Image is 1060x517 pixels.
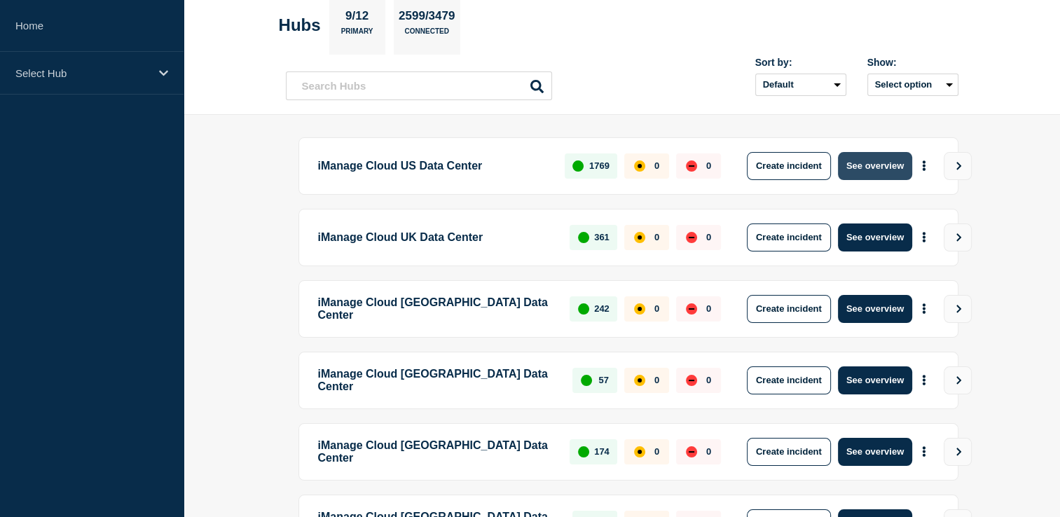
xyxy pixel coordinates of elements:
button: Select option [867,74,958,96]
p: 57 [598,375,608,385]
div: up [578,303,589,315]
button: Create incident [747,295,831,323]
input: Search Hubs [286,71,552,100]
button: View [944,223,972,251]
div: down [686,375,697,386]
div: up [578,232,589,243]
button: View [944,438,972,466]
div: up [581,375,592,386]
div: down [686,446,697,457]
p: 361 [594,232,610,242]
p: 0 [706,303,711,314]
p: 0 [706,232,711,242]
p: 1769 [589,160,610,171]
button: View [944,366,972,394]
p: 2599/3479 [394,9,460,27]
p: 0 [654,160,659,171]
p: 0 [654,375,659,385]
p: 0 [654,232,659,242]
button: See overview [838,366,912,394]
p: iManage Cloud [GEOGRAPHIC_DATA] Data Center [318,295,554,323]
select: Sort by [755,74,846,96]
p: Primary [341,27,373,42]
button: Create incident [747,366,831,394]
p: 0 [654,446,659,457]
p: 0 [706,446,711,457]
div: affected [634,232,645,243]
div: Sort by: [755,57,846,68]
button: Create incident [747,152,831,180]
button: More actions [915,367,933,393]
p: Connected [405,27,449,42]
button: More actions [915,296,933,322]
div: up [572,160,584,172]
div: affected [634,375,645,386]
div: affected [634,446,645,457]
button: View [944,295,972,323]
p: 242 [594,303,610,314]
button: See overview [838,438,912,466]
p: 174 [594,446,610,457]
p: 0 [654,303,659,314]
p: 0 [706,160,711,171]
button: See overview [838,223,912,251]
p: iManage Cloud UK Data Center [318,223,554,251]
button: Create incident [747,223,831,251]
div: down [686,232,697,243]
button: More actions [915,224,933,250]
div: up [578,446,589,457]
div: Show: [867,57,958,68]
p: iManage Cloud [GEOGRAPHIC_DATA] Data Center [318,438,554,466]
p: iManage Cloud [GEOGRAPHIC_DATA] Data Center [318,366,557,394]
button: More actions [915,153,933,179]
div: affected [634,303,645,315]
div: down [686,160,697,172]
div: down [686,303,697,315]
div: affected [634,160,645,172]
button: See overview [838,152,912,180]
p: iManage Cloud US Data Center [318,152,549,180]
h2: Hubs [279,15,321,35]
button: See overview [838,295,912,323]
p: 0 [706,375,711,385]
button: Create incident [747,438,831,466]
button: More actions [915,439,933,464]
p: 9/12 [340,9,373,27]
p: Select Hub [15,67,150,79]
button: View [944,152,972,180]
